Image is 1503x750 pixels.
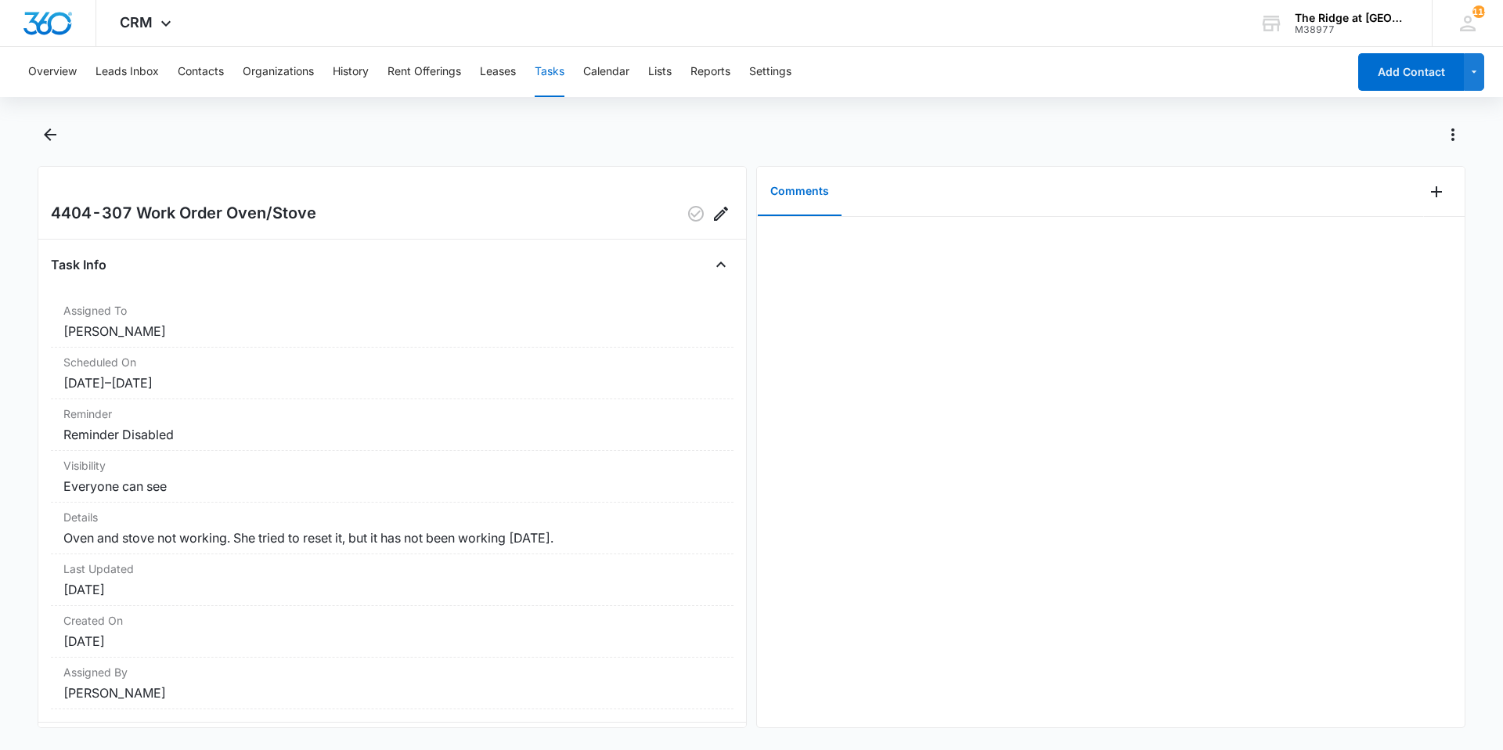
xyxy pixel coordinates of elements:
[51,606,733,658] div: Created On[DATE]
[63,528,721,547] dd: Oven and stove not working. She tried to reset it, but it has not been working [DATE].
[583,47,629,97] button: Calendar
[51,255,106,274] h4: Task Info
[63,354,721,370] dt: Scheduled On
[1295,24,1409,35] div: account id
[690,47,730,97] button: Reports
[63,561,721,577] dt: Last Updated
[96,47,159,97] button: Leads Inbox
[63,457,721,474] dt: Visibility
[1424,179,1449,204] button: Add Comment
[1440,122,1465,147] button: Actions
[63,406,721,422] dt: Reminder
[51,201,316,226] h2: 4404-307 Work Order Oven/Stove
[178,47,224,97] button: Contacts
[243,47,314,97] button: Organizations
[51,399,733,451] div: ReminderReminder Disabled
[63,302,721,319] dt: Assigned To
[63,664,721,680] dt: Assigned By
[708,252,733,277] button: Close
[387,47,461,97] button: Rent Offerings
[708,201,733,226] button: Edit
[1358,53,1464,91] button: Add Contact
[1295,12,1409,24] div: account name
[63,322,721,341] dd: [PERSON_NAME]
[648,47,672,97] button: Lists
[480,47,516,97] button: Leases
[63,477,721,496] dd: Everyone can see
[63,612,721,629] dt: Created On
[120,14,153,31] span: CRM
[63,425,721,444] dd: Reminder Disabled
[51,554,733,606] div: Last Updated[DATE]
[51,451,733,503] div: VisibilityEveryone can see
[1472,5,1485,18] span: 115
[749,47,791,97] button: Settings
[63,580,721,599] dd: [DATE]
[63,683,721,702] dd: [PERSON_NAME]
[51,503,733,554] div: DetailsOven and stove not working. She tried to reset it, but it has not been working [DATE].
[1472,5,1485,18] div: notifications count
[63,509,721,525] dt: Details
[38,122,62,147] button: Back
[63,632,721,651] dd: [DATE]
[758,168,842,216] button: Comments
[51,348,733,399] div: Scheduled On[DATE]–[DATE]
[333,47,369,97] button: History
[535,47,564,97] button: Tasks
[51,296,733,348] div: Assigned To[PERSON_NAME]
[51,658,733,709] div: Assigned By[PERSON_NAME]
[28,47,77,97] button: Overview
[63,373,721,392] dd: [DATE] – [DATE]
